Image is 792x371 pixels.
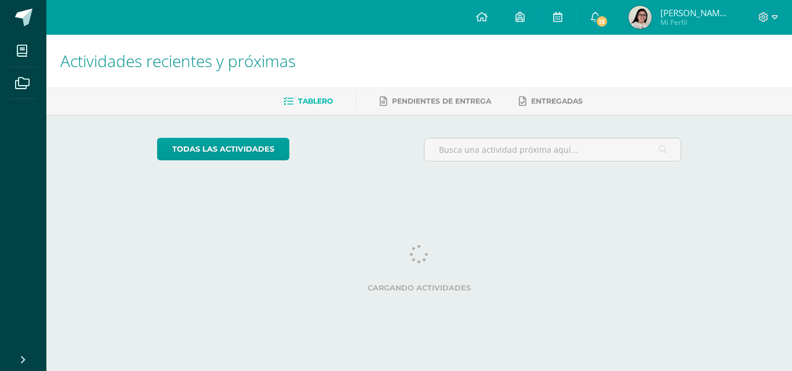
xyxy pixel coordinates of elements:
[595,15,608,28] span: 13
[157,284,682,292] label: Cargando actividades
[284,92,333,111] a: Tablero
[392,97,491,105] span: Pendientes de entrega
[531,97,583,105] span: Entregadas
[660,7,730,19] span: [PERSON_NAME] [PERSON_NAME]
[157,138,289,160] a: todas las Actividades
[380,92,491,111] a: Pendientes de entrega
[628,6,652,29] img: a9d28a2e32b851d076e117f3137066e3.png
[519,92,583,111] a: Entregadas
[660,17,730,27] span: Mi Perfil
[298,97,333,105] span: Tablero
[60,50,296,72] span: Actividades recientes y próximas
[424,138,681,161] input: Busca una actividad próxima aquí...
